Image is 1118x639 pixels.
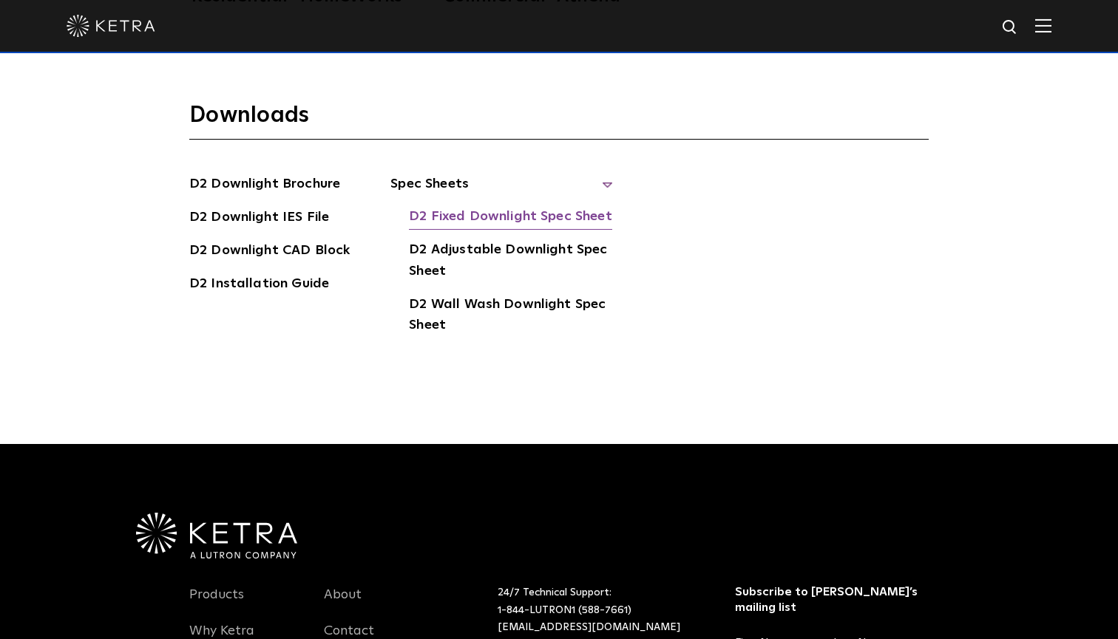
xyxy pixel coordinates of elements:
[67,15,155,37] img: ketra-logo-2019-white
[735,584,925,615] h3: Subscribe to [PERSON_NAME]’s mailing list
[409,206,611,230] a: D2 Fixed Downlight Spec Sheet
[189,587,244,621] a: Products
[498,584,698,637] p: 24/7 Technical Support:
[189,101,929,140] h3: Downloads
[498,605,631,615] a: 1-844-LUTRON1 (588-7661)
[409,294,612,339] a: D2 Wall Wash Downlight Spec Sheet
[189,207,329,230] a: D2 Downlight IES File
[498,622,680,632] a: [EMAIL_ADDRESS][DOMAIN_NAME]
[189,240,350,264] a: D2 Downlight CAD Block
[324,587,362,621] a: About
[390,174,612,206] span: Spec Sheets
[1035,18,1051,33] img: Hamburger%20Nav.svg
[189,273,329,297] a: D2 Installation Guide
[1001,18,1020,37] img: search icon
[409,239,612,284] a: D2 Adjustable Downlight Spec Sheet
[136,513,297,558] img: Ketra-aLutronCo_White_RGB
[189,174,340,197] a: D2 Downlight Brochure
